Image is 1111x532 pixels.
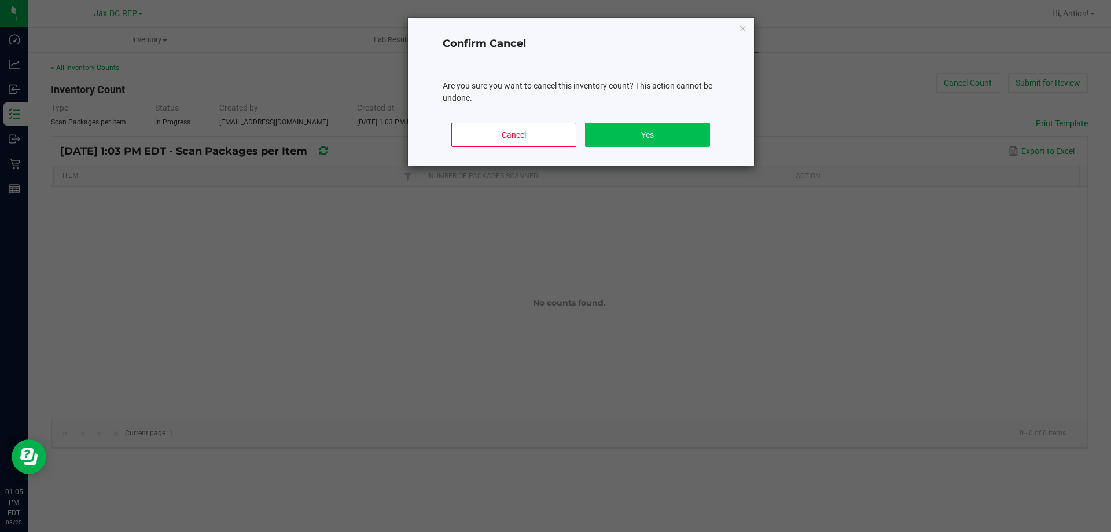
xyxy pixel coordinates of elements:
[12,439,46,474] iframe: Resource center
[443,80,719,104] div: Are you sure you want to cancel this inventory count? This action cannot be undone.
[739,21,747,35] button: Close
[451,123,576,147] button: Cancel
[443,36,719,52] h4: Confirm Cancel
[585,123,709,147] button: Yes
